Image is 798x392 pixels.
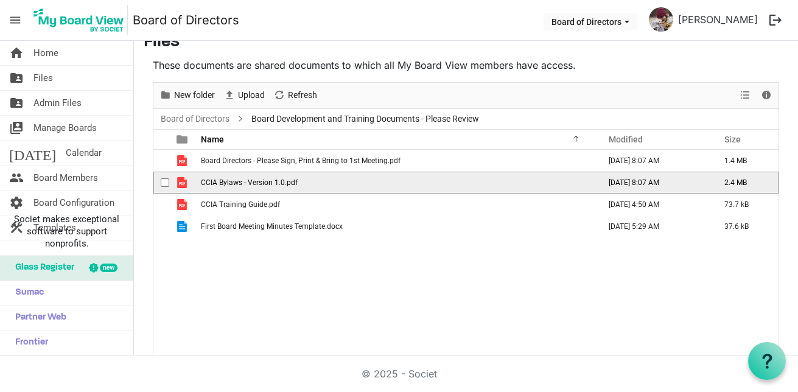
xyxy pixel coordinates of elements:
[169,172,197,194] td: is template cell column header type
[33,66,53,90] span: Files
[197,172,596,194] td: CCIA Bylaws - Version 1.0.pdf is template cell column header Name
[9,66,24,90] span: folder_shared
[9,191,24,215] span: settings
[271,88,320,103] button: Refresh
[712,150,779,172] td: 1.4 MB is template cell column header Size
[30,5,128,35] img: My Board View Logo
[287,88,318,103] span: Refresh
[169,194,197,215] td: is template cell column header type
[249,111,481,127] span: Board Development and Training Documents - Please Review
[596,150,712,172] td: September 09, 2025 8:07 AM column header Modified
[9,91,24,115] span: folder_shared
[153,172,169,194] td: checkbox
[33,41,58,65] span: Home
[712,194,779,215] td: 73.7 kB is template cell column header Size
[237,88,266,103] span: Upload
[9,306,66,330] span: Partner Web
[201,156,401,165] span: Board Directors - Please Sign, Print & Bring to 1st Meeting.pdf
[9,256,74,280] span: Glass Register
[169,150,197,172] td: is template cell column header type
[5,213,128,250] span: Societ makes exceptional software to support nonprofits.
[33,91,82,115] span: Admin Files
[30,5,133,35] a: My Board View Logo
[33,191,114,215] span: Board Configuration
[33,116,97,140] span: Manage Boards
[9,116,24,140] span: switch_account
[201,222,343,231] span: First Board Meeting Minutes Template.docx
[197,150,596,172] td: Board Directors - Please Sign, Print & Bring to 1st Meeting.pdf is template cell column header Name
[362,368,437,380] a: © 2025 - Societ
[66,141,102,165] span: Calendar
[712,215,779,237] td: 37.6 kB is template cell column header Size
[763,7,788,33] button: logout
[219,83,269,108] div: Upload
[158,88,217,103] button: New folder
[596,194,712,215] td: September 09, 2025 4:50 AM column header Modified
[544,13,637,30] button: Board of Directors dropdownbutton
[158,111,232,127] a: Board of Directors
[9,166,24,190] span: people
[197,215,596,237] td: First Board Meeting Minutes Template.docx is template cell column header Name
[201,178,298,187] span: CCIA Bylaws - Version 1.0.pdf
[201,135,224,144] span: Name
[712,172,779,194] td: 2.4 MB is template cell column header Size
[596,215,712,237] td: August 08, 2025 5:29 AM column header Modified
[100,264,117,272] div: new
[269,83,321,108] div: Refresh
[153,150,169,172] td: checkbox
[144,32,788,53] h3: Files
[609,135,643,144] span: Modified
[673,7,763,32] a: [PERSON_NAME]
[9,281,44,305] span: Sumac
[153,194,169,215] td: checkbox
[153,215,169,237] td: checkbox
[133,8,239,32] a: Board of Directors
[756,83,777,108] div: Details
[197,194,596,215] td: CCIA Training Guide.pdf is template cell column header Name
[649,7,673,32] img: a6ah0srXjuZ-12Q8q2R8a_YFlpLfa_R6DrblpP7LWhseZaehaIZtCsKbqyqjCVmcIyzz-CnSwFS6VEpFR7BkWg_thumb.png
[173,88,216,103] span: New folder
[155,83,219,108] div: New folder
[169,215,197,237] td: is template cell column header type
[738,88,752,103] button: View dropdownbutton
[9,141,56,165] span: [DATE]
[758,88,775,103] button: Details
[153,58,779,72] p: These documents are shared documents to which all My Board View members have access.
[33,166,98,190] span: Board Members
[201,200,280,209] span: CCIA Training Guide.pdf
[735,83,756,108] div: View
[9,41,24,65] span: home
[596,172,712,194] td: September 09, 2025 8:07 AM column header Modified
[9,331,48,355] span: Frontier
[4,9,27,32] span: menu
[222,88,267,103] button: Upload
[724,135,741,144] span: Size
